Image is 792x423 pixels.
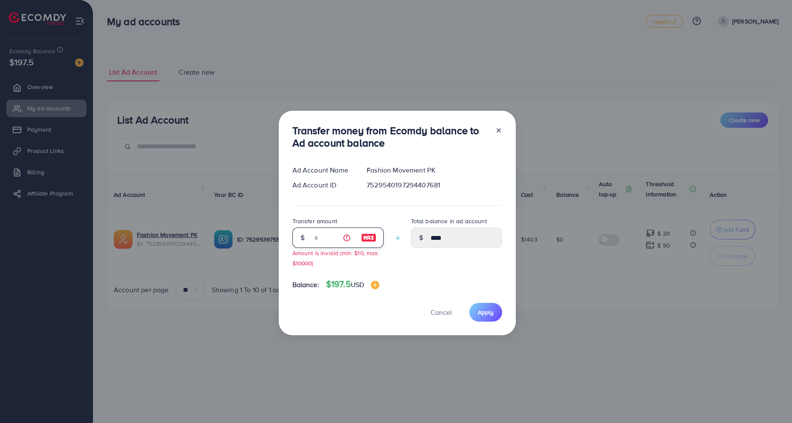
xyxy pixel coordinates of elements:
button: Apply [469,303,502,321]
small: Amount is invalid (min: $10, max: $10000) [292,249,379,267]
span: Apply [478,308,494,317]
h3: Transfer money from Ecomdy balance to Ad account balance [292,124,488,149]
label: Transfer amount [292,217,337,225]
label: Total balance in ad account [411,217,487,225]
img: image [361,233,376,243]
div: Ad Account Name [286,165,360,175]
div: Fashion Movement PK [360,165,509,175]
div: Ad Account ID [286,180,360,190]
iframe: Chat [756,385,786,417]
span: Balance: [292,280,319,290]
div: 7529540197294407681 [360,180,509,190]
h4: $197.5 [326,279,379,290]
img: image [371,281,379,289]
button: Cancel [420,303,462,321]
span: Cancel [431,308,452,317]
span: USD [351,280,364,289]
